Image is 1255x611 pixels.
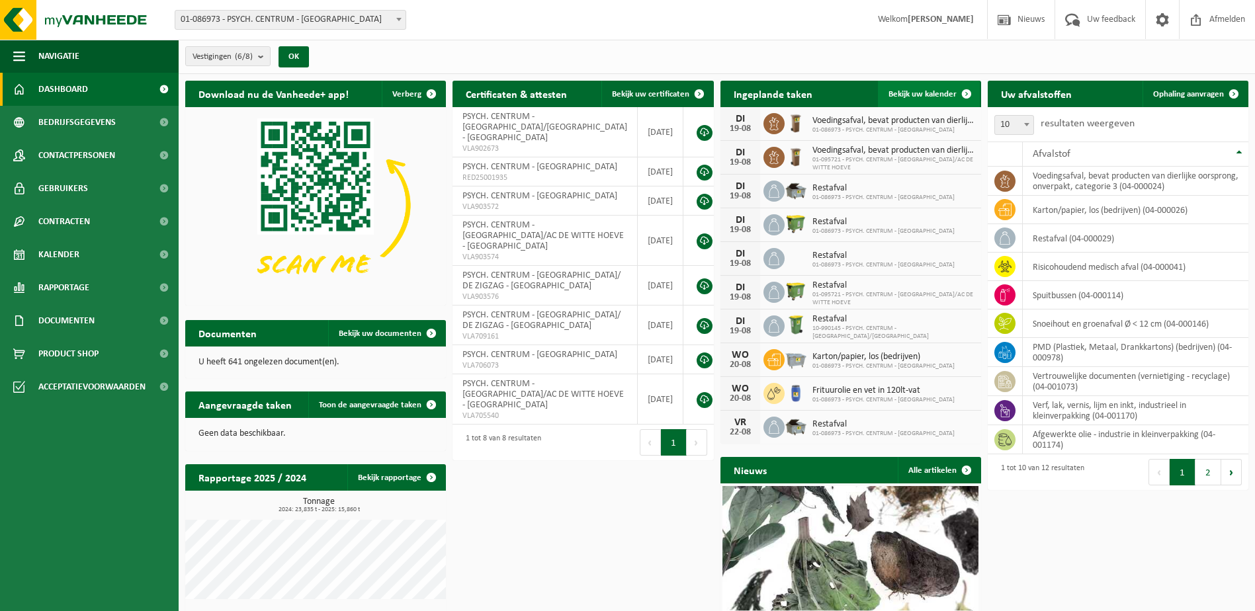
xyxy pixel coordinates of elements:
[193,47,253,67] span: Vestigingen
[898,457,980,483] a: Alle artikelen
[462,411,627,421] span: VLA705540
[1023,167,1248,196] td: voedingsafval, bevat producten van dierlijke oorsprong, onverpakt, categorie 3 (04-000024)
[727,360,754,370] div: 20-08
[1033,149,1070,159] span: Afvalstof
[38,271,89,304] span: Rapportage
[612,90,689,99] span: Bekijk uw certificaten
[38,304,95,337] span: Documenten
[462,350,617,360] span: PSYCH. CENTRUM - [GEOGRAPHIC_DATA]
[661,429,687,456] button: 1
[727,158,754,167] div: 19-08
[38,172,88,205] span: Gebruikers
[185,464,320,490] h2: Rapportage 2025 / 2024
[785,415,807,437] img: WB-5000-GAL-GY-01
[812,126,974,134] span: 01-086973 - PSYCH. CENTRUM - [GEOGRAPHIC_DATA]
[727,124,754,134] div: 19-08
[38,73,88,106] span: Dashboard
[727,293,754,302] div: 19-08
[785,145,807,167] img: WB-0140-HPE-BN-01
[198,429,433,438] p: Geen data beschikbaar.
[812,261,955,269] span: 01-086973 - PSYCH. CENTRUM - [GEOGRAPHIC_DATA]
[38,337,99,370] span: Product Shop
[720,457,780,483] h2: Nieuws
[638,107,683,157] td: [DATE]
[1023,196,1248,224] td: karton/papier, los (bedrijven) (04-000026)
[812,396,955,404] span: 01-086973 - PSYCH. CENTRUM - [GEOGRAPHIC_DATA]
[1041,118,1135,129] label: resultaten weergeven
[727,249,754,259] div: DI
[638,186,683,216] td: [DATE]
[995,116,1033,134] span: 10
[812,280,974,291] span: Restafval
[1023,396,1248,425] td: verf, lak, vernis, lijm en inkt, industrieel in kleinverpakking (04-001170)
[687,429,707,456] button: Next
[888,90,957,99] span: Bekijk uw kalender
[727,394,754,403] div: 20-08
[638,305,683,345] td: [DATE]
[601,81,713,107] a: Bekijk uw certificaten
[185,81,362,106] h2: Download nu de Vanheede+ app!
[812,419,955,430] span: Restafval
[235,52,253,61] count: (6/8)
[727,259,754,268] div: 19-08
[812,217,955,227] span: Restafval
[339,329,421,338] span: Bekijk uw documenten
[812,145,974,156] span: Voedingsafval, bevat producten van dierlijke oorsprong, onverpakt, categorie 3
[185,391,305,417] h2: Aangevraagde taken
[462,270,621,291] span: PSYCH. CENTRUM - [GEOGRAPHIC_DATA]/ DE ZIGZAG - [GEOGRAPHIC_DATA]
[347,464,445,491] a: Bekijk rapportage
[812,194,955,202] span: 01-086973 - PSYCH. CENTRUM - [GEOGRAPHIC_DATA]
[727,417,754,428] div: VR
[785,212,807,235] img: WB-1100-HPE-GN-50
[185,107,446,303] img: Download de VHEPlus App
[638,374,683,425] td: [DATE]
[175,10,406,30] span: 01-086973 - PSYCH. CENTRUM - ST HIERONYMUS - SINT-NIKLAAS
[727,192,754,201] div: 19-08
[462,112,627,143] span: PSYCH. CENTRUM - [GEOGRAPHIC_DATA]/[GEOGRAPHIC_DATA] - [GEOGRAPHIC_DATA]
[462,191,617,201] span: PSYCH. CENTRUM - [GEOGRAPHIC_DATA]
[38,238,79,271] span: Kalender
[812,362,955,370] span: 01-086973 - PSYCH. CENTRUM - [GEOGRAPHIC_DATA]
[812,251,955,261] span: Restafval
[185,46,271,66] button: Vestigingen(6/8)
[638,157,683,186] td: [DATE]
[727,316,754,327] div: DI
[38,106,116,139] span: Bedrijfsgegevens
[198,358,433,367] p: U heeft 641 ongelezen document(en).
[1023,425,1248,454] td: afgewerkte olie - industrie in kleinverpakking (04-001174)
[328,320,445,346] a: Bekijk uw documenten
[727,147,754,158] div: DI
[1143,81,1247,107] a: Ophaling aanvragen
[1148,459,1170,485] button: Previous
[812,352,955,362] span: Karton/papier, los (bedrijven)
[785,313,807,336] img: WB-0240-HPE-GN-50
[812,314,974,325] span: Restafval
[727,215,754,225] div: DI
[38,370,146,403] span: Acceptatievoorwaarden
[878,81,980,107] a: Bekijk uw kalender
[192,507,446,513] span: 2024: 23,835 t - 2025: 15,860 t
[1170,459,1195,485] button: 1
[727,282,754,293] div: DI
[727,428,754,437] div: 22-08
[640,429,661,456] button: Previous
[38,205,90,238] span: Contracten
[462,202,627,212] span: VLA903572
[727,350,754,360] div: WO
[638,266,683,305] td: [DATE]
[812,156,974,172] span: 01-095721 - PSYCH. CENTRUM - [GEOGRAPHIC_DATA]/AC DE WITTE HOEVE
[185,320,270,346] h2: Documenten
[812,183,955,194] span: Restafval
[720,81,826,106] h2: Ingeplande taken
[462,331,627,342] span: VLA709161
[812,325,974,341] span: 10-990145 - PSYCH. CENTRUM - [GEOGRAPHIC_DATA]/[GEOGRAPHIC_DATA]
[988,81,1085,106] h2: Uw afvalstoffen
[1221,459,1242,485] button: Next
[462,310,621,331] span: PSYCH. CENTRUM - [GEOGRAPHIC_DATA]/ DE ZIGZAG - [GEOGRAPHIC_DATA]
[453,81,580,106] h2: Certificaten & attesten
[1023,309,1248,338] td: snoeihout en groenafval Ø < 12 cm (04-000146)
[319,401,421,409] span: Toon de aangevraagde taken
[727,114,754,124] div: DI
[462,360,627,371] span: VLA706073
[785,280,807,302] img: WB-1100-HPE-GN-50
